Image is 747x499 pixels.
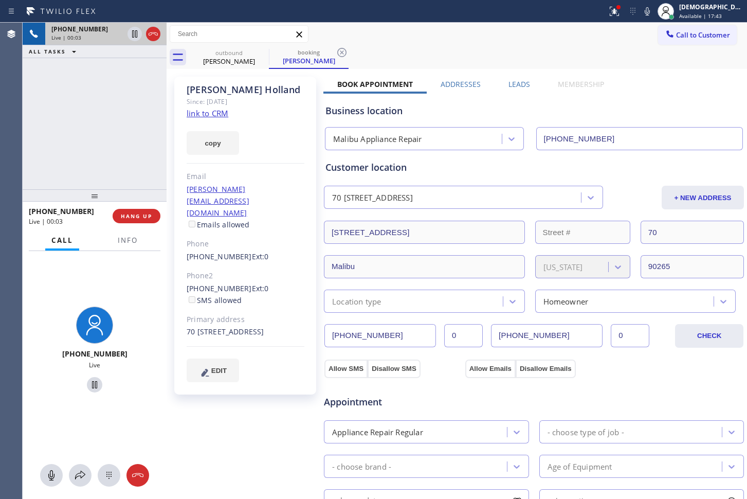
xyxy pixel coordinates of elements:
input: Address [324,221,525,244]
input: Search [170,26,308,42]
div: Primary address [187,314,304,326]
input: Emails allowed [189,221,195,227]
span: Call [51,236,73,245]
span: [PHONE_NUMBER] [62,349,127,359]
div: Location type [332,295,381,307]
a: link to CRM [187,108,228,118]
button: Open directory [69,464,92,487]
button: Hold Customer [87,377,102,393]
button: Call to Customer [658,25,737,45]
label: Membership [558,79,604,89]
label: Emails allowed [187,220,250,229]
span: Live [89,361,100,369]
button: Info [112,230,144,251]
a: [PERSON_NAME][EMAIL_ADDRESS][DOMAIN_NAME] [187,184,249,218]
button: EDIT [187,359,239,382]
div: booking [270,48,348,56]
button: ALL TASKS [23,45,86,58]
div: Business location [325,104,742,118]
div: Homeowner [543,295,589,307]
span: Info [118,236,138,245]
div: [PERSON_NAME] [270,56,348,65]
input: City [324,255,525,278]
input: Ext. [444,324,483,347]
span: Ext: 0 [252,252,269,261]
span: Live | 00:03 [51,34,81,41]
div: Appliance Repair Regular [332,426,423,438]
button: Mute [40,464,63,487]
button: Allow SMS [324,360,368,378]
span: EDIT [211,367,227,375]
div: Phone2 [187,270,304,282]
div: [PERSON_NAME] Holland [187,84,304,96]
button: Disallow SMS [368,360,421,378]
button: CHECK [675,324,743,348]
span: [PHONE_NUMBER] [51,25,108,33]
div: Age of Equipment [548,460,612,472]
button: Allow Emails [465,360,516,378]
label: SMS allowed [187,295,242,305]
span: Call to Customer [676,30,730,40]
span: Live | 00:03 [29,217,63,226]
label: Book Appointment [337,79,413,89]
label: Addresses [441,79,481,89]
div: - choose brand - [332,460,391,472]
div: - choose type of job - [548,426,624,438]
input: Phone Number [324,324,436,347]
div: Erica Fearon [190,46,268,69]
span: Available | 17:43 [679,12,722,20]
span: HANG UP [121,212,152,220]
span: [PHONE_NUMBER] [29,206,94,216]
div: [DEMOGRAPHIC_DATA][PERSON_NAME] [679,3,744,11]
span: ALL TASKS [29,48,66,55]
a: [PHONE_NUMBER] [187,252,252,261]
div: Since: [DATE] [187,96,304,108]
button: Open dialpad [98,464,120,487]
div: [PERSON_NAME] [190,57,268,66]
div: Phone [187,238,304,250]
input: Phone Number [536,127,743,150]
div: Customer location [325,161,742,174]
input: SMS allowed [189,296,195,303]
input: ZIP [641,255,744,278]
span: Ext: 0 [252,283,269,293]
input: Apt. # [641,221,744,244]
input: Phone Number 2 [491,324,603,347]
div: Email [187,171,304,183]
button: Disallow Emails [516,360,576,378]
input: Street # [535,221,630,244]
button: Hang up [146,27,160,41]
div: outbound [190,49,268,57]
button: Call [45,230,79,251]
input: Ext. 2 [611,324,649,347]
div: 70 [STREET_ADDRESS] [187,326,304,338]
button: HANG UP [113,209,160,223]
div: Malibu Appliance Repair [333,133,422,145]
span: Appointment [324,395,463,409]
button: copy [187,131,239,155]
a: [PHONE_NUMBER] [187,283,252,293]
button: Mute [640,4,654,19]
button: Hold Customer [127,27,142,41]
div: 70 [STREET_ADDRESS] [332,192,413,204]
div: Susan Holland [270,46,348,68]
button: + NEW ADDRESS [662,186,744,209]
label: Leads [508,79,530,89]
button: Hang up [126,464,149,487]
